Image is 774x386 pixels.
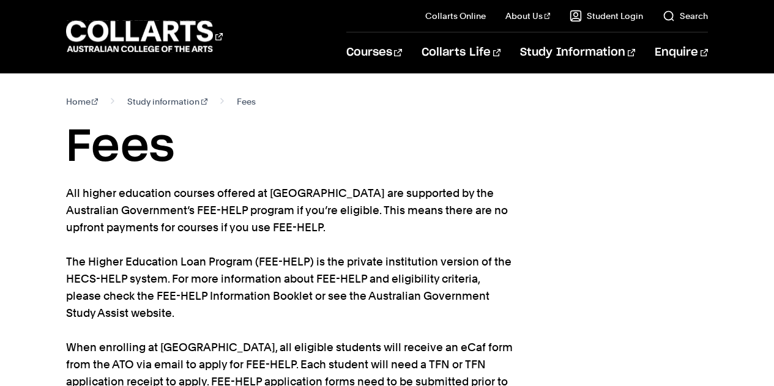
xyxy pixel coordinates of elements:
[505,10,551,22] a: About Us
[66,120,709,175] h1: Fees
[520,32,635,73] a: Study Information
[663,10,708,22] a: Search
[655,32,708,73] a: Enquire
[346,32,402,73] a: Courses
[570,10,643,22] a: Student Login
[66,93,99,110] a: Home
[66,19,223,54] div: Go to homepage
[237,93,256,110] span: Fees
[425,10,486,22] a: Collarts Online
[127,93,207,110] a: Study information
[422,32,500,73] a: Collarts Life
